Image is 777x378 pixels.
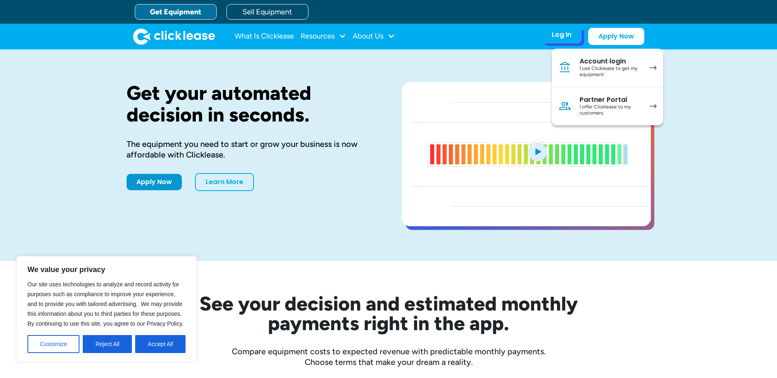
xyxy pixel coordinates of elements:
[558,61,571,74] img: Bank icon
[16,256,197,362] div: We value your privacy
[580,104,641,117] div: I offer Clicklease to my customers.
[552,31,571,39] div: Log In
[133,28,215,45] img: Clicklease logo
[127,82,376,126] h1: Get your automated decision in seconds.
[580,65,641,78] div: I use Clicklease to get my equipment
[127,139,376,160] div: The equipment you need to start or grow your business is now affordable with Clicklease.
[650,65,657,70] img: arrow
[83,335,132,353] button: Reject All
[650,104,657,108] img: arrow
[195,173,254,191] a: Learn More
[588,28,644,45] a: Apply Now
[135,335,186,353] button: Accept All
[235,28,294,45] a: What Is Clicklease
[127,346,651,367] div: Compare equipment costs to expected revenue with predictable monthly payments. Choose terms that ...
[127,174,182,190] a: Apply Now
[580,57,641,65] div: Account login
[133,28,215,45] a: home
[552,49,663,87] a: Account loginI use Clicklease to get my equipment
[301,28,346,45] div: Resources
[558,99,571,112] img: Person icon
[135,4,217,20] a: Get Equipment
[526,140,548,163] img: Blue play button logo on a light blue circular background
[580,96,641,104] div: Partner Portal
[159,294,618,333] h2: See your decision and estimated monthly payments right in the app.
[27,335,79,353] button: Customize
[552,49,663,125] nav: Log In
[402,82,651,226] a: open lightbox
[552,87,663,125] a: Partner PortalI offer Clicklease to my customers.
[353,28,395,45] div: About Us
[27,281,183,327] span: Our site uses technologies to analyze and record activity for purposes such as compliance to impr...
[27,265,186,274] p: We value your privacy
[227,4,308,20] a: Sell Equipment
